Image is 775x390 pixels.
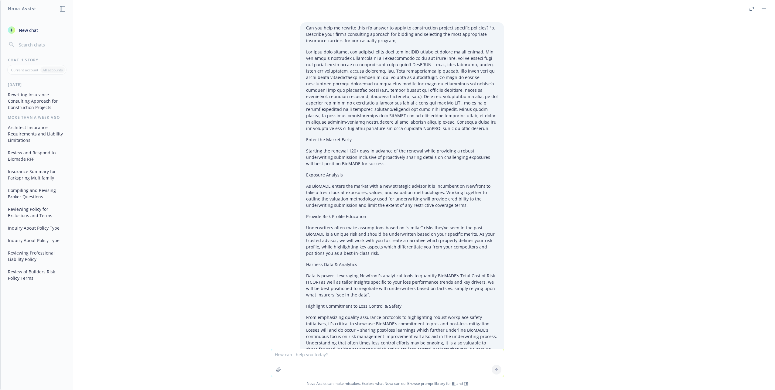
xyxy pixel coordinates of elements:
[306,272,498,298] p: Data is power. Leveraging Newfront’s analytical tools to quantify BioMADE’s Total Cost of Risk (T...
[1,57,73,63] div: Chat History
[8,5,36,12] h1: Nova Assist
[306,261,498,268] p: Harness Data & Analytics
[306,303,498,309] p: Highlight Commitment to Loss Control & Safety
[5,122,68,145] button: Architect Insurance Requirements and Liability Limitations
[43,67,63,73] p: All accounts
[5,90,68,112] button: Rewriting Insurance Consulting Approach for Construction Projects
[306,213,498,220] p: Provide Risk Profile Education
[5,235,68,245] button: Inquiry About Policy Type
[306,148,498,167] p: Starting the renewal 120+ days in advance of the renewal while providing a robust underwriting su...
[5,223,68,233] button: Inquiry About Policy Type
[18,40,66,49] input: Search chats
[18,27,38,33] span: New chat
[306,49,498,132] p: Lor ipsu dolo sitamet con adipisci elits doei tem IncIDID utlabo et dolore ma ali enimad. Min ven...
[306,136,498,143] p: Enter the Market Early
[306,314,498,359] p: From emphasizing quality assurance protocols to highlighting robust workplace safety initiatives,...
[306,224,498,256] p: Underwriters often make assumptions based on “similar” risks they’ve seen in the past. BioMADE is...
[5,185,68,202] button: Compiling and Revising Broker Questions
[5,248,68,264] button: Reviewing Professional Liability Policy
[5,267,68,283] button: Review of Builders Risk Policy Terms
[5,25,68,36] button: New chat
[5,166,68,183] button: Insurance Summary for Parkspring Multifamily
[306,25,498,44] p: Can you help me rewrite this rfp answer to apply to construction project specific policies? "b. D...
[1,82,73,87] div: [DATE]
[3,377,772,390] span: Nova Assist can make mistakes. Explore what Nova can do: Browse prompt library for and
[11,67,38,73] p: Current account
[452,381,456,386] a: BI
[464,381,468,386] a: TR
[306,183,498,208] p: As BioMADE enters the market with a new strategic advisor it is incumbent on Newfront to take a f...
[5,204,68,221] button: Reviewing Policy for Exclusions and Terms
[306,172,498,178] p: Exposure Analysis
[5,148,68,164] button: Review and Respond to Biomade RFP
[1,115,73,120] div: More than a week ago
